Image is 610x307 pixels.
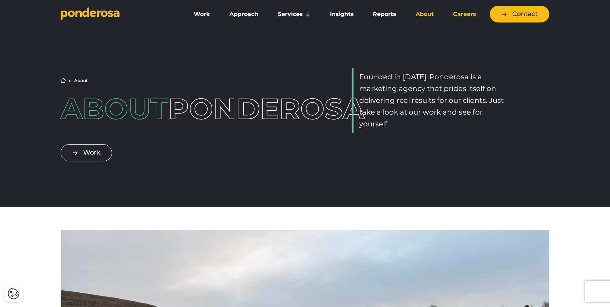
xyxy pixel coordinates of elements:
[445,7,484,22] a: Careers
[365,7,404,22] a: Reports
[270,7,319,22] a: Services
[490,6,549,22] a: Contact
[61,7,175,21] a: Go to homepage
[407,7,442,22] a: About
[61,91,168,126] span: About
[7,287,20,300] button: Cookie Settings
[74,79,88,83] li: About
[69,79,71,83] li: ▶︎
[359,71,508,130] p: Founded in [DATE], Ponderosa is a marketing agency that prides itself on delivering real results ...
[61,144,112,161] a: Work
[221,7,266,22] a: Approach
[61,95,258,123] h1: Ponderosa
[61,78,66,83] a: Home
[7,287,20,300] img: Revisit consent button
[185,7,218,22] a: Work
[322,7,362,22] a: Insights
